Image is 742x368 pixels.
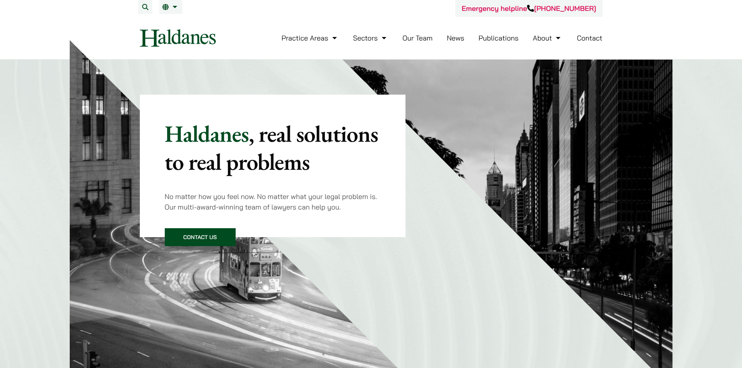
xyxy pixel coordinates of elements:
[533,33,562,42] a: About
[462,4,596,13] a: Emergency helpline[PHONE_NUMBER]
[402,33,432,42] a: Our Team
[165,118,378,177] mark: , real solutions to real problems
[353,33,388,42] a: Sectors
[140,29,216,47] img: Logo of Haldanes
[479,33,519,42] a: Publications
[165,228,236,246] a: Contact Us
[282,33,339,42] a: Practice Areas
[165,120,381,176] p: Haldanes
[447,33,464,42] a: News
[165,191,381,212] p: No matter how you feel now. No matter what your legal problem is. Our multi-award-winning team of...
[162,4,179,10] a: EN
[577,33,603,42] a: Contact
